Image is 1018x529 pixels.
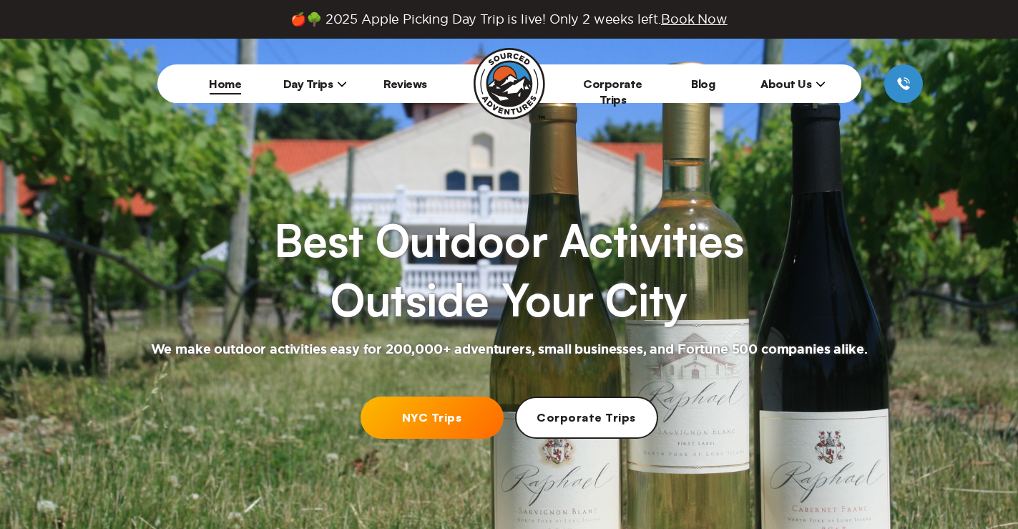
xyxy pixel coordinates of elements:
a: Home [209,77,241,91]
a: Corporate Trips [583,77,642,107]
a: Reviews [383,77,427,91]
span: Book Now [661,12,728,26]
a: Corporate Trips [515,397,658,439]
span: About Us [760,77,826,91]
img: Sourced Adventures company logo [474,48,545,120]
a: Blog [691,77,715,91]
a: NYC Trips [361,397,504,439]
span: Day Trips [283,77,348,91]
h2: We make outdoor activities easy for 200,000+ adventurers, small businesses, and Fortune 500 compa... [151,341,868,359]
h1: Best Outdoor Activities Outside Your City [274,210,743,330]
span: 🍎🌳 2025 Apple Picking Day Trip is live! Only 2 weeks left. [290,11,727,27]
